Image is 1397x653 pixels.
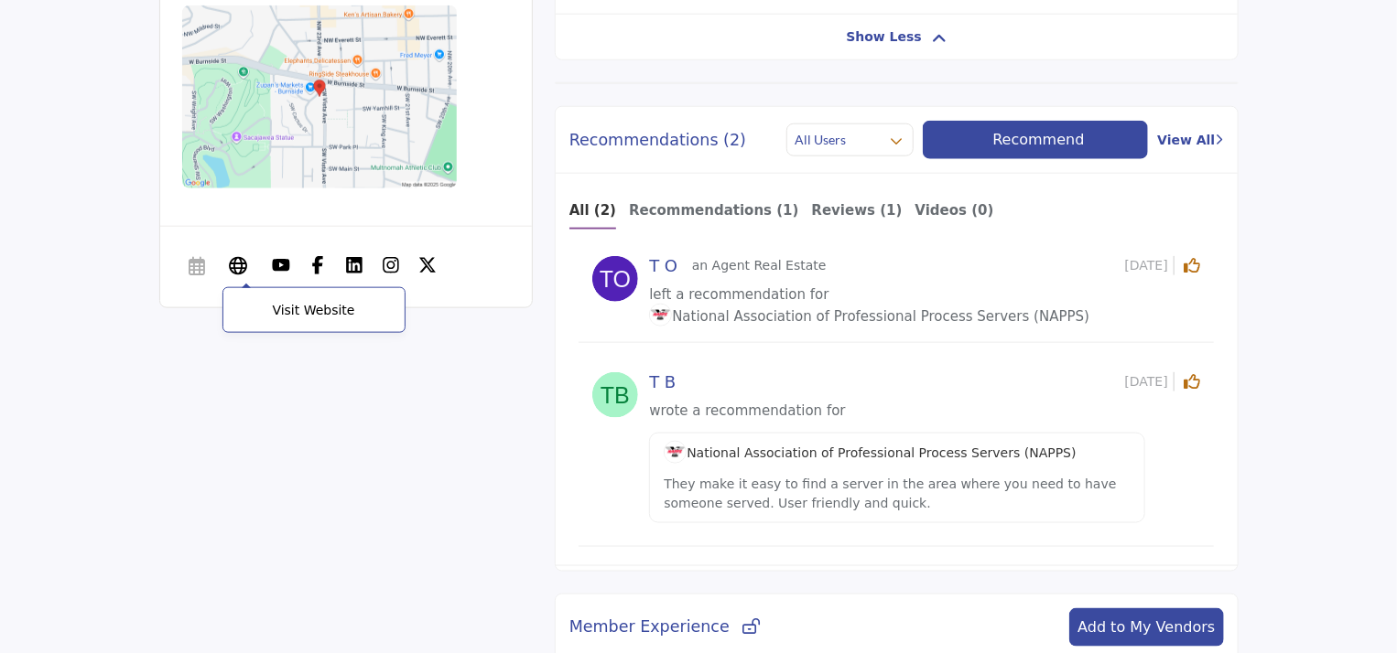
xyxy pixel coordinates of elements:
[649,402,845,419] span: wrote a recommendation for
[649,305,1089,328] a: imageNational Association of Professional Process Servers (NAPPS)
[309,256,327,274] img: Facebook
[664,445,1076,460] a: imageNational Association of Professional Process Servers (NAPPS)
[846,27,922,47] span: Show Less
[649,286,828,303] span: left a recommendation for
[664,445,1076,460] span: National Association of Professional Process Servers (NAPPS)
[1125,372,1175,391] span: [DATE]
[182,5,457,188] img: Location Map
[1125,256,1175,275] span: [DATE]
[915,202,994,219] b: Videos (0)
[382,256,400,274] img: Instagram
[569,617,761,637] h2: Member Experience
[272,256,290,274] img: YouTube
[418,256,437,274] img: X
[629,202,799,219] b: Recommendations (1)
[1078,618,1215,636] span: Add to My Vendors
[664,475,1131,513] p: They make it easy to find a server in the area where you need to have someone served. User friend...
[569,202,616,219] b: All (2)
[923,121,1149,159] button: Recommend
[992,131,1084,148] span: Recommend
[592,256,638,302] img: avtar-image
[795,131,846,149] h2: All Users
[649,308,1089,325] span: National Association of Professional Process Servers (NAPPS)
[649,304,672,326] img: image
[1157,131,1223,150] a: View All
[649,372,688,392] h5: T B
[569,131,746,150] h2: Recommendations (2)
[649,256,688,276] h5: T O
[786,123,913,156] button: All Users
[345,256,363,274] img: LinkedIn
[1184,373,1200,390] i: Click to Like this activity
[592,372,638,418] img: avtar-image
[1069,608,1223,647] button: Add to My Vendors
[812,202,903,219] b: Reviews (1)
[664,441,687,464] img: image
[1184,257,1200,273] i: Click to Like this activity
[692,256,827,275] p: an Agent Real Estate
